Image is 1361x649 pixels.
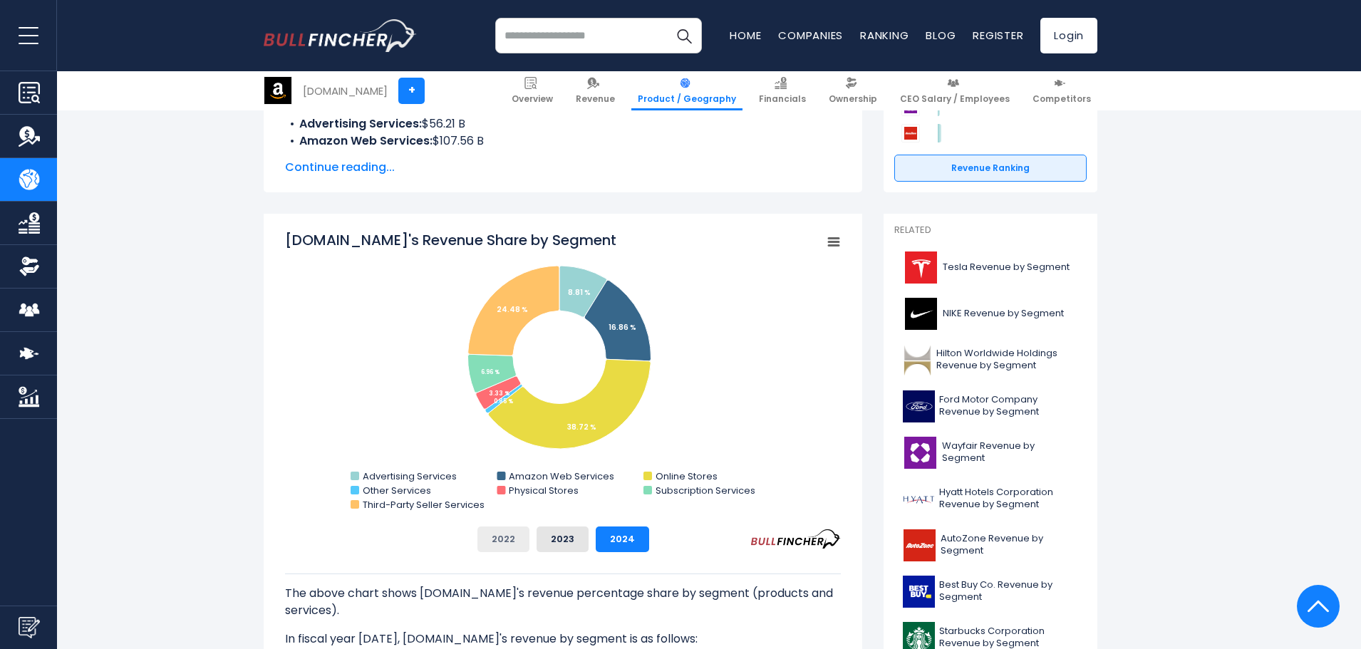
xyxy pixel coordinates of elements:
a: Wayfair Revenue by Segment [894,433,1087,472]
text: Third-Party Seller Services [363,498,485,512]
text: Other Services [363,484,431,497]
span: Financials [759,93,806,105]
a: Hilton Worldwide Holdings Revenue by Segment [894,341,1087,380]
button: 2024 [596,526,649,552]
b: Amazon Web Services: [299,133,433,149]
text: Online Stores [656,469,718,483]
li: $107.56 B [285,133,841,150]
a: AutoZone Revenue by Segment [894,526,1087,565]
li: $56.21 B [285,115,841,133]
text: Physical Stores [509,484,579,497]
tspan: 8.81 % [568,287,591,298]
button: 2023 [537,526,589,552]
a: Hyatt Hotels Corporation Revenue by Segment [894,479,1087,519]
a: Ford Motor Company Revenue by Segment [894,387,1087,426]
tspan: 16.86 % [609,322,636,333]
tspan: 0.85 % [494,398,513,405]
a: Revenue Ranking [894,155,1087,182]
svg: Amazon.com's Revenue Share by Segment [285,230,841,515]
a: Best Buy Co. Revenue by Segment [894,572,1087,611]
img: BBY logo [903,576,935,608]
img: bullfincher logo [264,19,417,52]
a: Product / Geography [631,71,742,110]
span: AutoZone Revenue by Segment [941,533,1078,557]
a: Register [973,28,1023,43]
a: Ranking [860,28,909,43]
text: Subscription Services [656,484,755,497]
tspan: [DOMAIN_NAME]'s Revenue Share by Segment [285,230,616,250]
span: Continue reading... [285,159,841,176]
a: Financials [752,71,812,110]
a: Revenue [569,71,621,110]
a: Companies [778,28,843,43]
img: F logo [903,390,935,422]
tspan: 3.33 % [489,390,509,398]
span: Product / Geography [638,93,736,105]
button: 2022 [477,526,529,552]
a: Go to homepage [264,19,417,52]
a: Ownership [822,71,884,110]
img: TSLA logo [903,251,938,284]
span: Revenue [576,93,615,105]
span: Competitors [1033,93,1091,105]
text: Advertising Services [363,469,457,483]
span: Wayfair Revenue by Segment [942,440,1078,464]
div: [DOMAIN_NAME] [303,83,388,99]
p: Related [894,224,1087,237]
span: CEO Salary / Employees [900,93,1010,105]
tspan: 24.48 % [497,304,528,315]
a: Blog [926,28,956,43]
img: W logo [903,437,938,469]
a: Login [1040,18,1097,53]
p: In fiscal year [DATE], [DOMAIN_NAME]'s revenue by segment is as follows: [285,630,841,648]
img: H logo [903,483,935,515]
img: HLT logo [903,344,932,376]
img: Ownership [19,256,40,277]
span: Best Buy Co. Revenue by Segment [939,579,1078,603]
span: Tesla Revenue by Segment [943,261,1070,274]
p: The above chart shows [DOMAIN_NAME]'s revenue percentage share by segment (products and services). [285,585,841,619]
a: Overview [505,71,559,110]
span: Overview [512,93,553,105]
span: Ford Motor Company Revenue by Segment [939,394,1078,418]
span: Ownership [829,93,877,105]
tspan: 38.72 % [567,422,596,432]
a: Home [730,28,761,43]
tspan: 6.96 % [481,368,500,376]
a: CEO Salary / Employees [894,71,1016,110]
b: Advertising Services: [299,115,422,132]
a: Tesla Revenue by Segment [894,248,1087,287]
img: AutoZone competitors logo [901,124,920,142]
img: AMZN logo [264,77,291,104]
span: Hilton Worldwide Holdings Revenue by Segment [936,348,1078,372]
span: NIKE Revenue by Segment [943,308,1064,320]
text: Amazon Web Services [509,469,614,483]
a: + [398,78,425,104]
img: NKE logo [903,298,938,330]
a: NIKE Revenue by Segment [894,294,1087,333]
button: Search [666,18,702,53]
span: Hyatt Hotels Corporation Revenue by Segment [939,487,1078,511]
img: AZO logo [903,529,936,561]
a: Competitors [1026,71,1097,110]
